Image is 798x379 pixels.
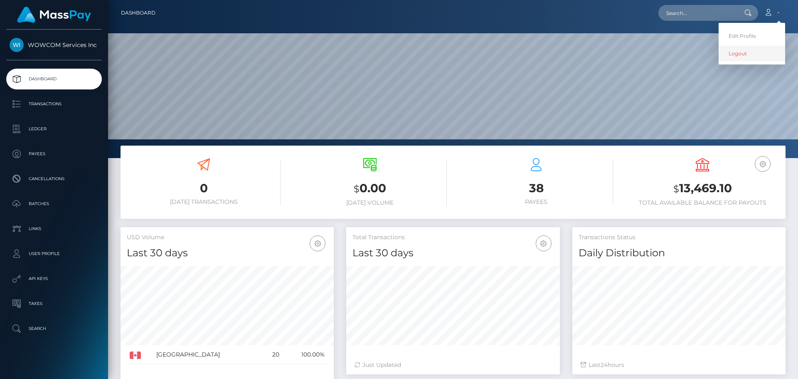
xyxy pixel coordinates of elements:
[354,183,360,195] small: $
[719,46,785,61] a: Logout
[10,322,99,335] p: Search
[719,28,785,44] a: Edit Profile
[10,248,99,260] p: User Profile
[10,148,99,160] p: Payees
[673,183,679,195] small: $
[127,246,328,260] h4: Last 30 days
[127,233,328,242] h5: USD Volume
[6,318,102,339] a: Search
[6,193,102,214] a: Batches
[6,218,102,239] a: Links
[6,94,102,114] a: Transactions
[127,180,281,196] h3: 0
[658,5,736,21] input: Search...
[10,123,99,135] p: Ledger
[6,119,102,139] a: Ledger
[579,233,779,242] h5: Transactions Status
[10,297,99,310] p: Taxes
[6,144,102,164] a: Payees
[6,243,102,264] a: User Profile
[10,173,99,185] p: Cancellations
[626,199,779,206] h6: Total Available Balance for Payouts
[10,198,99,210] p: Batches
[352,233,553,242] h5: Total Transactions
[459,180,613,196] h3: 38
[579,246,779,260] h4: Daily Distribution
[626,180,779,197] h3: 13,469.10
[581,361,777,369] div: Last hours
[130,352,141,359] img: CA.png
[262,345,282,364] td: 20
[459,198,613,206] h6: Payees
[6,69,102,89] a: Dashboard
[293,180,447,197] h3: 0.00
[282,345,328,364] td: 100.00%
[601,361,608,369] span: 24
[352,246,553,260] h4: Last 30 days
[6,168,102,189] a: Cancellations
[153,345,262,364] td: [GEOGRAPHIC_DATA]
[6,293,102,314] a: Taxes
[355,361,551,369] div: Just Updated
[10,272,99,285] p: API Keys
[10,73,99,85] p: Dashboard
[293,199,447,206] h6: [DATE] Volume
[6,268,102,289] a: API Keys
[17,7,91,23] img: MassPay Logo
[10,38,24,52] img: WOWCOM Services Inc
[10,223,99,235] p: Links
[10,98,99,110] p: Transactions
[127,198,281,206] h6: [DATE] Transactions
[6,41,102,49] span: WOWCOM Services Inc
[121,4,155,22] a: Dashboard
